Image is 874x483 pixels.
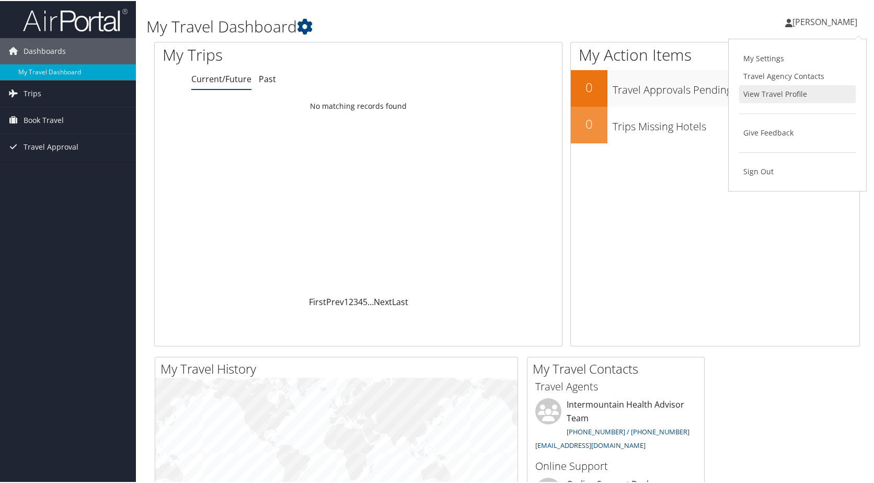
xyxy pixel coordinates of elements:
[571,106,859,142] a: 0Trips Missing Hotels
[571,43,859,65] h1: My Action Items
[571,69,859,106] a: 0Travel Approvals Pending (Advisor Booked)
[739,162,856,179] a: Sign Out
[533,359,704,377] h2: My Travel Contacts
[535,440,646,449] a: [EMAIL_ADDRESS][DOMAIN_NAME]
[367,295,374,307] span: …
[353,295,358,307] a: 3
[24,106,64,132] span: Book Travel
[344,295,349,307] a: 1
[24,37,66,63] span: Dashboards
[792,15,857,27] span: [PERSON_NAME]
[160,359,517,377] h2: My Travel History
[739,66,856,84] a: Travel Agency Contacts
[613,113,859,133] h3: Trips Missing Hotels
[358,295,363,307] a: 4
[530,397,701,453] li: Intermountain Health Advisor Team
[535,458,696,473] h3: Online Support
[326,295,344,307] a: Prev
[309,295,326,307] a: First
[163,43,385,65] h1: My Trips
[739,49,856,66] a: My Settings
[785,5,868,37] a: [PERSON_NAME]
[155,96,562,115] td: No matching records found
[567,426,689,435] a: [PHONE_NUMBER] / [PHONE_NUMBER]
[739,84,856,102] a: View Travel Profile
[146,15,627,37] h1: My Travel Dashboard
[191,72,251,84] a: Current/Future
[571,114,607,132] h2: 0
[392,295,408,307] a: Last
[739,123,856,141] a: Give Feedback
[571,77,607,95] h2: 0
[613,76,859,96] h3: Travel Approvals Pending (Advisor Booked)
[374,295,392,307] a: Next
[24,133,78,159] span: Travel Approval
[535,378,696,393] h3: Travel Agents
[24,80,41,106] span: Trips
[349,295,353,307] a: 2
[23,7,128,31] img: airportal-logo.png
[363,295,367,307] a: 5
[259,72,276,84] a: Past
